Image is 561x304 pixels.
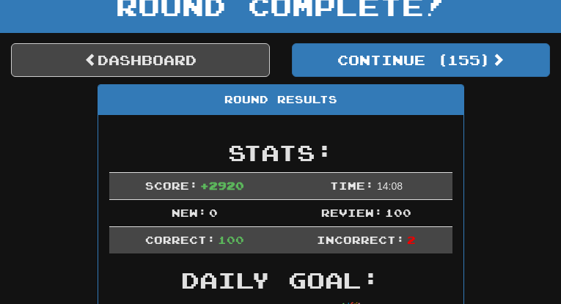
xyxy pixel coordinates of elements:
button: Continue (155) [292,43,551,77]
span: Score: [145,179,198,192]
span: 100 [385,207,411,219]
span: Review: [321,207,383,219]
span: 0 [209,207,218,219]
div: Round Results [98,85,463,115]
span: 14 : 0 8 [377,180,403,192]
span: New: [172,207,207,219]
span: Incorrect: [317,234,405,246]
span: Time: [330,179,374,192]
span: 100 [218,234,244,246]
h2: Daily Goal: [109,268,452,292]
span: 2 [407,234,416,246]
a: Dashboard [11,43,270,77]
h2: Stats: [109,141,452,165]
span: + 2920 [200,179,244,192]
span: Correct: [145,234,216,246]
